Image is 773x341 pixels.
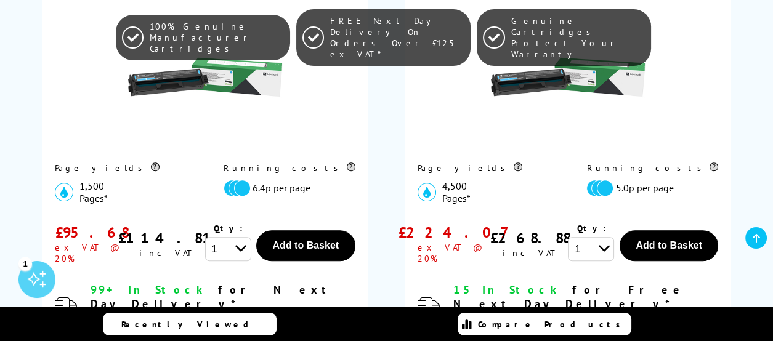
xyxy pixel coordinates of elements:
[18,257,32,270] div: 1
[55,223,129,242] div: £95.68
[79,180,108,204] span: 1,500 Pages*
[511,15,646,60] span: Genuine Cartridges Protect Your Warranty
[453,283,718,331] div: modal_delivery
[636,240,702,251] span: Add to Basket
[121,319,261,330] span: Recently Viewed
[442,180,471,204] span: 4,500 Pages*
[273,240,339,251] span: Add to Basket
[55,183,73,201] img: cyan_icon.svg
[118,228,217,247] div: £114.81
[490,228,570,247] div: £268.88
[91,283,355,331] div: modal_delivery
[503,247,559,259] div: inc VAT
[418,242,493,264] div: ex VAT @ 20%
[399,223,512,242] div: £224.07
[330,15,464,60] span: FREE Next Day Delivery On Orders Over £125 ex VAT*
[586,180,712,196] li: 5.0p per page
[458,313,631,335] a: Compare Products
[55,162,160,174] div: Page yields
[586,162,718,174] div: Running costs
[139,247,195,259] div: inc VAT
[55,242,130,264] div: ex VAT @ 20%
[620,230,719,261] button: Add to Basket
[418,183,436,201] img: cyan_icon.svg
[91,283,208,297] span: 99+ In Stock
[150,21,284,54] span: 100% Genuine Manufacturer Cartridges
[91,283,334,311] span: for Next Day Delivery*
[577,223,605,234] span: Qty:
[224,162,355,174] div: Running costs
[478,319,627,330] span: Compare Products
[256,230,355,261] button: Add to Basket
[418,162,522,174] div: Page yields
[214,223,243,234] span: Qty:
[453,283,562,297] span: 15 In Stock
[224,180,349,196] li: 6.4p per page
[103,313,277,335] a: Recently Viewed
[453,283,684,311] span: for Free Next Day Delivery*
